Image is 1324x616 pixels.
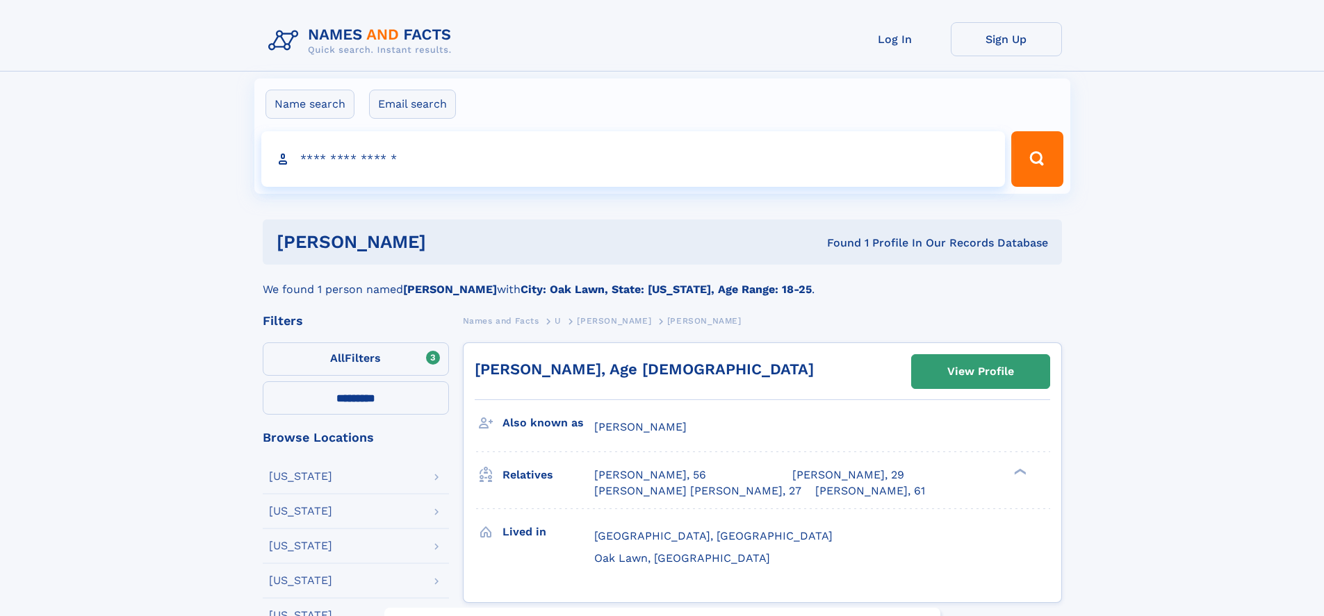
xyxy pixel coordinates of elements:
[792,467,904,483] a: [PERSON_NAME], 29
[521,283,812,296] b: City: Oak Lawn, State: [US_STATE], Age Range: 18-25
[947,356,1014,388] div: View Profile
[912,355,1049,388] a: View Profile
[403,283,497,296] b: [PERSON_NAME]
[330,351,345,365] span: All
[263,315,449,327] div: Filters
[577,312,651,329] a: [PERSON_NAME]
[269,575,332,586] div: [US_STATE]
[594,529,833,542] span: [GEOGRAPHIC_DATA], [GEOGRAPHIC_DATA]
[261,131,1006,187] input: search input
[1011,467,1027,476] div: ❯
[594,483,801,499] a: [PERSON_NAME] [PERSON_NAME], 27
[263,431,449,444] div: Browse Locations
[269,506,332,517] div: [US_STATE]
[840,22,951,56] a: Log In
[369,90,456,119] label: Email search
[667,316,742,326] span: [PERSON_NAME]
[265,90,354,119] label: Name search
[555,312,562,329] a: U
[594,551,770,565] span: Oak Lawn, [GEOGRAPHIC_DATA]
[1011,131,1063,187] button: Search Button
[475,360,814,378] a: [PERSON_NAME], Age [DEMOGRAPHIC_DATA]
[463,312,539,329] a: Names and Facts
[263,342,449,376] label: Filters
[951,22,1062,56] a: Sign Up
[555,316,562,326] span: U
[815,483,925,499] a: [PERSON_NAME], 61
[263,265,1062,298] div: We found 1 person named with .
[594,420,687,433] span: [PERSON_NAME]
[502,463,594,487] h3: Relatives
[577,316,651,326] span: [PERSON_NAME]
[277,233,627,251] h1: [PERSON_NAME]
[502,411,594,435] h3: Also known as
[594,467,706,483] a: [PERSON_NAME], 56
[626,235,1048,251] div: Found 1 Profile In Our Records Database
[269,471,332,482] div: [US_STATE]
[502,520,594,544] h3: Lived in
[269,540,332,551] div: [US_STATE]
[263,22,463,60] img: Logo Names and Facts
